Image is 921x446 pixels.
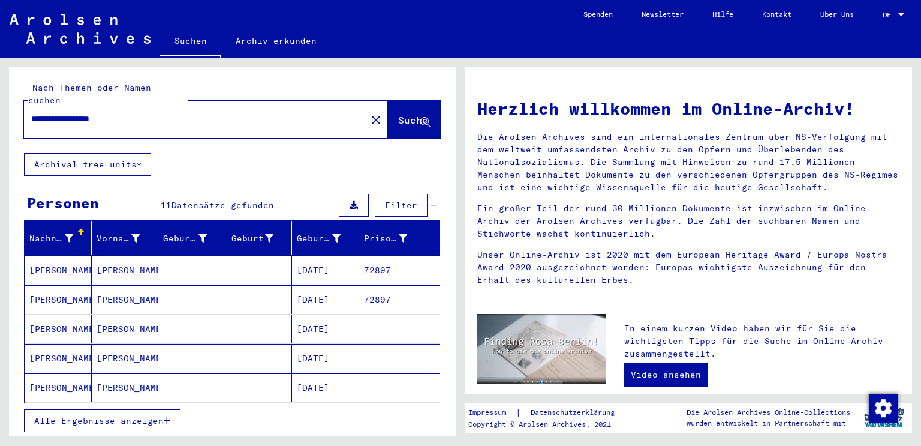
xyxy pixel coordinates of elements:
[292,285,359,314] mat-cell: [DATE]
[292,256,359,285] mat-cell: [DATE]
[24,153,151,176] button: Archival tree units
[28,82,151,106] mat-label: Nach Themen oder Namen suchen
[364,229,426,248] div: Prisoner #
[92,221,159,255] mat-header-cell: Vorname
[375,194,428,217] button: Filter
[359,285,440,314] mat-cell: 72897
[477,96,900,121] h1: Herzlich willkommen im Online-Archiv!
[92,256,159,285] mat-cell: [PERSON_NAME]
[477,249,900,286] p: Unser Online-Archiv ist 2020 mit dem European Heritage Award / Europa Nostra Award 2020 ausgezeic...
[92,373,159,402] mat-cell: [PERSON_NAME]
[477,314,606,384] img: video.jpg
[359,256,440,285] mat-cell: 72897
[477,202,900,240] p: Ein großer Teil der rund 30 Millionen Dokumente ist inzwischen im Online-Archiv der Arolsen Archi...
[34,415,164,426] span: Alle Ergebnisse anzeigen
[364,107,388,131] button: Clear
[883,11,896,19] span: DE
[369,113,383,127] mat-icon: close
[385,200,417,211] span: Filter
[92,285,159,314] mat-cell: [PERSON_NAME]
[25,315,92,343] mat-cell: [PERSON_NAME]
[92,344,159,373] mat-cell: [PERSON_NAME]
[158,221,225,255] mat-header-cell: Geburtsname
[225,221,293,255] mat-header-cell: Geburt‏
[221,26,331,55] a: Archiv erkunden
[359,221,440,255] mat-header-cell: Prisoner #
[25,221,92,255] mat-header-cell: Nachname
[297,232,341,245] div: Geburtsdatum
[25,256,92,285] mat-cell: [PERSON_NAME]
[687,407,850,418] p: Die Arolsen Archives Online-Collections
[468,406,629,419] div: |
[869,394,898,423] img: Zustimmung ändern
[24,409,180,432] button: Alle Ergebnisse anzeigen
[624,322,900,360] p: In einem kurzen Video haben wir für Sie die wichtigsten Tipps für die Suche im Online-Archiv zusa...
[160,26,221,58] a: Suchen
[868,393,897,422] div: Zustimmung ändern
[161,200,171,211] span: 11
[163,232,207,245] div: Geburtsname
[297,229,359,248] div: Geburtsdatum
[29,229,91,248] div: Nachname
[292,344,359,373] mat-cell: [DATE]
[230,232,274,245] div: Geburt‏
[624,363,708,387] a: Video ansehen
[521,406,629,419] a: Datenschutzerklärung
[292,373,359,402] mat-cell: [DATE]
[477,131,900,194] p: Die Arolsen Archives sind ein internationales Zentrum über NS-Verfolgung mit dem weltweit umfasse...
[25,344,92,373] mat-cell: [PERSON_NAME]
[292,221,359,255] mat-header-cell: Geburtsdatum
[10,14,151,44] img: Arolsen_neg.svg
[388,101,441,138] button: Suche
[171,200,274,211] span: Datensätze gefunden
[25,373,92,402] mat-cell: [PERSON_NAME]
[398,114,428,126] span: Suche
[29,232,73,245] div: Nachname
[230,229,292,248] div: Geburt‏
[364,232,408,245] div: Prisoner #
[687,418,850,429] p: wurden entwickelt in Partnerschaft mit
[163,229,225,248] div: Geburtsname
[862,403,907,433] img: yv_logo.png
[92,315,159,343] mat-cell: [PERSON_NAME]
[468,419,629,430] p: Copyright © Arolsen Archives, 2021
[97,229,158,248] div: Vorname
[292,315,359,343] mat-cell: [DATE]
[97,232,140,245] div: Vorname
[468,406,516,419] a: Impressum
[27,192,99,214] div: Personen
[25,285,92,314] mat-cell: [PERSON_NAME]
